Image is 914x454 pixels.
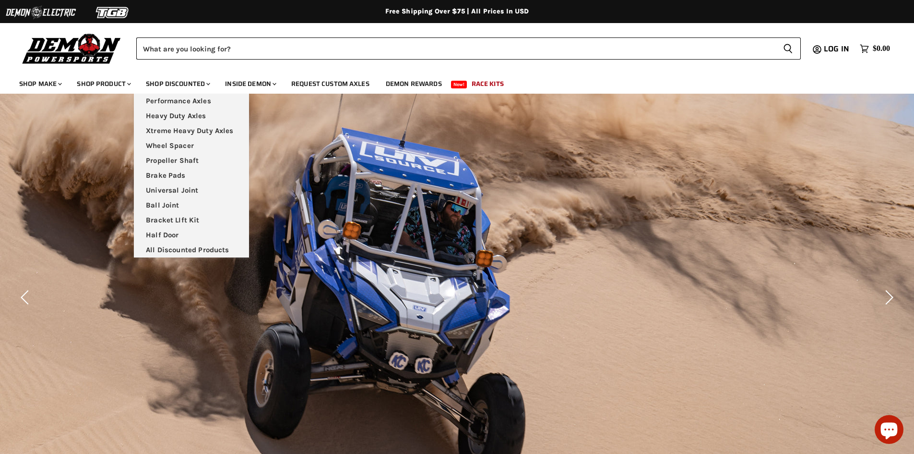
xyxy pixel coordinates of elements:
a: Half Door [134,228,249,243]
a: Xtreme Heavy Duty Axles [134,123,249,138]
img: TGB Logo 2 [77,3,149,22]
ul: Main menu [12,70,888,94]
span: Log in [824,43,849,55]
a: Brake Pads [134,168,249,183]
a: Performance Axles [134,94,249,109]
ul: Main menu [134,94,249,258]
a: Demon Rewards [379,74,449,94]
a: Heavy Duty Axles [134,109,249,123]
a: Race Kits [464,74,511,94]
a: Log in [819,45,855,53]
a: Shop Discounted [139,74,216,94]
a: Ball Joint [134,198,249,213]
form: Product [136,37,801,60]
a: Bracket LIft Kit [134,213,249,228]
a: Universal Joint [134,183,249,198]
inbox-online-store-chat: Shopify online store chat [872,415,906,446]
a: Inside Demon [218,74,282,94]
a: Request Custom Axles [284,74,377,94]
a: Propeller Shaft [134,153,249,168]
a: Shop Product [70,74,137,94]
button: Search [775,37,801,60]
a: Shop Make [12,74,68,94]
div: Free Shipping Over $75 | All Prices In USD [73,7,841,16]
a: All Discounted Products [134,243,249,258]
img: Demon Electric Logo 2 [5,3,77,22]
button: Next [878,288,897,307]
a: Wheel Spacer [134,138,249,153]
span: New! [451,81,467,88]
button: Previous [17,288,36,307]
img: Demon Powersports [19,31,124,65]
span: $0.00 [873,44,890,53]
input: Search [136,37,775,60]
a: $0.00 [855,42,895,56]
